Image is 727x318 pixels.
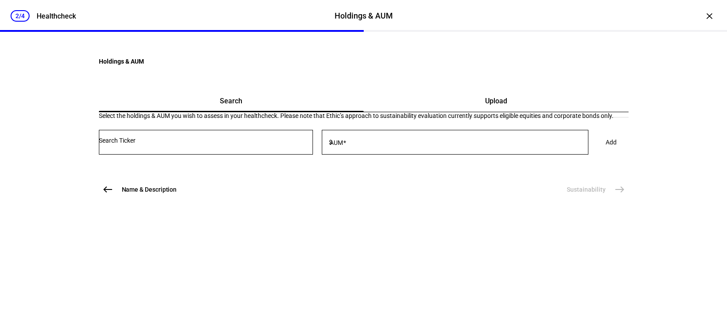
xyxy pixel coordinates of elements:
span: Name & Description [122,185,177,194]
button: Name & Description [99,181,182,198]
div: Holdings & AUM [335,10,393,22]
span: Upload [485,98,507,105]
div: × [702,9,716,23]
mat-label: AUM [330,139,343,146]
span: Search [220,98,242,105]
span: $ [329,139,332,146]
div: Select the holdings & AUM you wish to assess in your healthcheck. Please note that Ethic’s approa... [99,112,629,119]
div: 2/4 [11,10,30,22]
div: Healthcheck [37,12,76,20]
mat-icon: west [102,184,113,195]
h4: Holdings & AUM [99,58,629,65]
input: Number [99,137,313,144]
